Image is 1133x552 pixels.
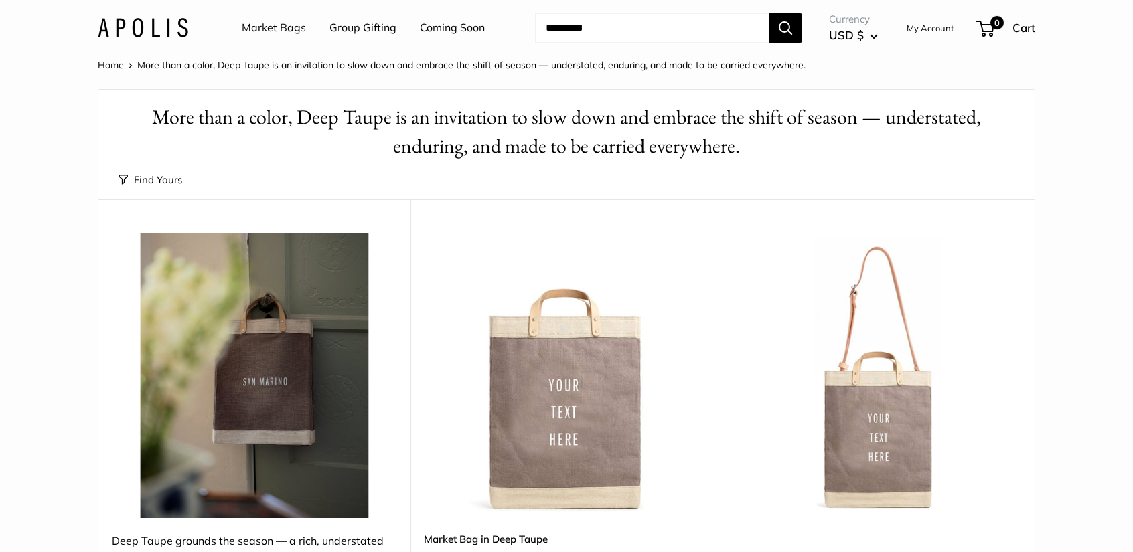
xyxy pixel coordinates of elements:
img: Market Bag in Deep Taupe [424,233,709,518]
span: USD $ [829,28,864,42]
span: Currency [829,10,878,29]
a: Home [98,59,124,71]
a: 0 Cart [978,17,1035,39]
img: Apolis [98,18,188,37]
a: Coming Soon [420,18,485,38]
nav: Breadcrumb [98,56,806,74]
img: Market Bag in Deep Taupe with Strap [736,233,1021,518]
a: Market Bag in Deep Taupe with StrapMarket Bag in Deep Taupe with Strap [736,233,1021,518]
a: My Account [907,20,954,36]
h1: More than a color, Deep Taupe is an invitation to slow down and embrace the shift of season — und... [119,103,1014,161]
button: USD $ [829,25,878,46]
img: Deep Taupe grounds the season — a rich, understated neutral made for pre-fall evenings, where gol... [112,233,397,518]
a: Market Bags [242,18,306,38]
button: Find Yours [119,171,182,189]
button: Search [769,13,802,43]
span: More than a color, Deep Taupe is an invitation to slow down and embrace the shift of season — und... [137,59,806,71]
span: Cart [1012,21,1035,35]
input: Search... [535,13,769,43]
a: Group Gifting [329,18,396,38]
a: Market Bag in Deep Taupe [424,531,709,547]
a: Market Bag in Deep TaupeMarket Bag in Deep Taupe [424,233,709,518]
span: 0 [990,16,1004,29]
